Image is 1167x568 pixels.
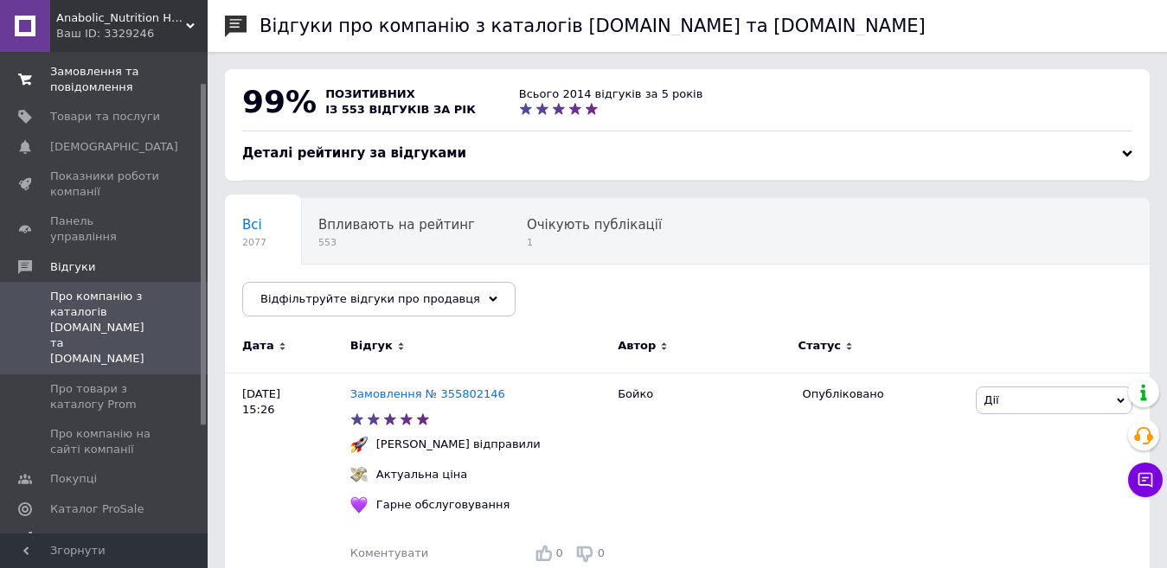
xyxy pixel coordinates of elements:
span: Про компанію на сайті компанії [50,426,160,457]
span: Відгук [350,338,393,354]
div: Актуальна ціна [372,467,471,482]
span: Коментувати [350,546,428,559]
img: :purple_heart: [350,496,368,514]
span: Про компанію з каталогів [DOMAIN_NAME] та [DOMAIN_NAME] [50,289,160,367]
img: :money_with_wings: [350,466,368,483]
span: Показники роботи компанії [50,169,160,200]
div: Опубліковані без коментаря [225,265,452,330]
button: Чат з покупцем [1128,463,1163,497]
span: Автор [618,338,656,354]
span: позитивних [325,87,415,100]
a: Замовлення № 355802146 [350,387,505,400]
span: Всі [242,217,262,233]
span: Очікують публікації [527,217,662,233]
span: Статус [798,338,842,354]
span: Впливають на рейтинг [318,217,475,233]
span: Замовлення та повідомлення [50,64,160,95]
span: Про товари з каталогу Prom [50,381,160,412]
img: :rocket: [350,436,368,453]
span: із 553 відгуків за рік [325,103,476,116]
span: Anabolic_Nutrition Найкращий магазин спортивного харчування та вітамінів [56,10,186,26]
span: Відгуки [50,259,95,275]
div: Деталі рейтингу за відгуками [242,144,1132,163]
span: 99% [242,84,317,119]
span: 0 [556,546,563,559]
span: Опубліковані без комен... [242,283,418,298]
span: 553 [318,236,475,249]
span: Аналітика [50,531,110,546]
div: Гарне обслуговування [372,497,514,513]
h1: Відгуки про компанію з каталогів [DOMAIN_NAME] та [DOMAIN_NAME] [260,16,926,36]
span: 0 [598,546,605,559]
div: Всього 2014 відгуків за 5 років [519,86,703,102]
span: Товари та послуги [50,109,160,124]
span: Покупці [50,471,97,487]
span: [DEMOGRAPHIC_DATA] [50,139,178,155]
div: Ваш ID: 3329246 [56,26,208,41]
span: Відфільтруйте відгуки про продавця [260,292,480,305]
span: Дії [984,393,998,406]
div: Опубліковано [803,386,964,402]
span: 1 [527,236,662,249]
div: Коментувати [350,546,428,561]
span: Каталог ProSale [50,501,144,517]
span: Деталі рейтингу за відгуками [242,145,466,161]
span: 2077 [242,236,266,249]
span: Дата [242,338,274,354]
span: Панель управління [50,214,160,245]
div: [PERSON_NAME] відправили [372,437,545,452]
